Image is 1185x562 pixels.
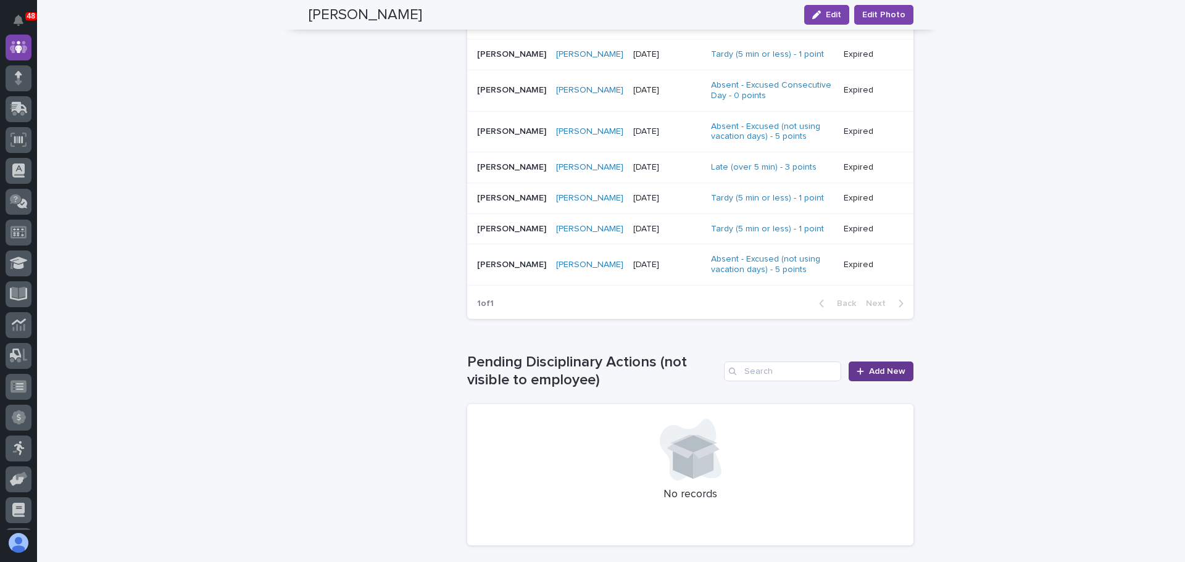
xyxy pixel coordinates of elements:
[556,260,623,270] a: [PERSON_NAME]
[711,162,817,173] a: Late (over 5 min) - 3 points
[849,362,913,381] a: Add New
[633,224,701,234] p: [DATE]
[844,162,894,173] p: Expired
[556,85,623,96] a: [PERSON_NAME]
[844,85,894,96] p: Expired
[633,85,701,96] p: [DATE]
[467,244,913,286] tr: [PERSON_NAME][PERSON_NAME] [PERSON_NAME] [DATE]Absent - Excused (not using vacation days) - 5 poi...
[861,298,913,309] button: Next
[467,289,504,319] p: 1 of 1
[844,126,894,137] p: Expired
[467,152,913,183] tr: [PERSON_NAME][PERSON_NAME] [PERSON_NAME] [DATE]Late (over 5 min) - 3 points Expired
[477,191,549,204] p: [PERSON_NAME]
[809,298,861,309] button: Back
[467,39,913,70] tr: [PERSON_NAME][PERSON_NAME] [PERSON_NAME] [DATE]Tardy (5 min or less) - 1 point Expired
[477,221,549,234] p: [PERSON_NAME]
[556,49,623,60] a: [PERSON_NAME]
[477,83,549,96] p: [PERSON_NAME]
[854,5,913,25] button: Edit Photo
[556,193,623,204] a: [PERSON_NAME]
[844,49,894,60] p: Expired
[633,126,701,137] p: [DATE]
[477,160,549,173] p: [PERSON_NAME]
[633,162,701,173] p: [DATE]
[711,80,834,101] a: Absent - Excused Consecutive Day - 0 points
[467,213,913,244] tr: [PERSON_NAME][PERSON_NAME] [PERSON_NAME] [DATE]Tardy (5 min or less) - 1 point Expired
[467,353,719,389] h1: Pending Disciplinary Actions (not visible to employee)
[467,183,913,213] tr: [PERSON_NAME][PERSON_NAME] [PERSON_NAME] [DATE]Tardy (5 min or less) - 1 point Expired
[826,10,841,19] span: Edit
[467,111,913,152] tr: [PERSON_NAME][PERSON_NAME] [PERSON_NAME] [DATE]Absent - Excused (not using vacation days) - 5 poi...
[711,193,824,204] a: Tardy (5 min or less) - 1 point
[711,49,824,60] a: Tardy (5 min or less) - 1 point
[633,260,701,270] p: [DATE]
[556,126,623,137] a: [PERSON_NAME]
[633,193,701,204] p: [DATE]
[477,124,549,137] p: [PERSON_NAME]
[477,257,549,270] p: [PERSON_NAME]
[862,9,905,21] span: Edit Photo
[724,362,841,381] input: Search
[844,193,894,204] p: Expired
[556,162,623,173] a: [PERSON_NAME]
[6,7,31,33] button: Notifications
[633,49,701,60] p: [DATE]
[866,299,893,308] span: Next
[869,367,905,376] span: Add New
[6,530,31,556] button: users-avatar
[482,488,899,502] p: No records
[829,299,856,308] span: Back
[711,122,834,143] a: Absent - Excused (not using vacation days) - 5 points
[309,6,422,24] h2: [PERSON_NAME]
[804,5,849,25] button: Edit
[477,47,549,60] p: [PERSON_NAME]
[467,70,913,111] tr: [PERSON_NAME][PERSON_NAME] [PERSON_NAME] [DATE]Absent - Excused Consecutive Day - 0 points Expired
[844,260,894,270] p: Expired
[844,224,894,234] p: Expired
[711,224,824,234] a: Tardy (5 min or less) - 1 point
[15,15,31,35] div: Notifications48
[556,224,623,234] a: [PERSON_NAME]
[27,12,35,20] p: 48
[711,254,834,275] a: Absent - Excused (not using vacation days) - 5 points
